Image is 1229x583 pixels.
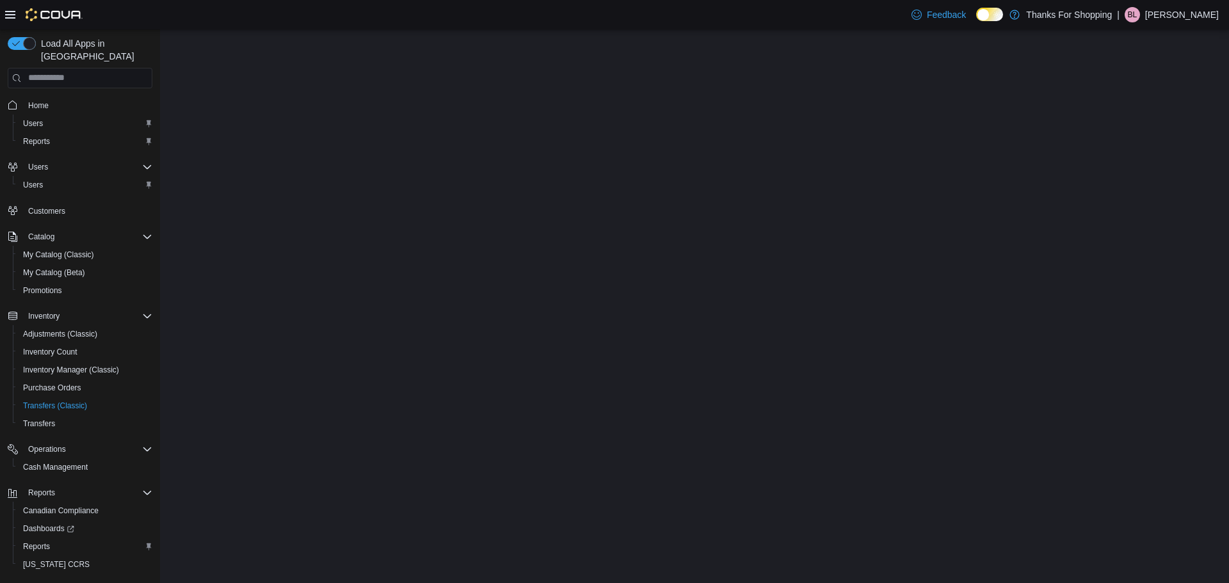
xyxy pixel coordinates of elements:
span: Inventory Count [18,344,152,360]
span: Users [18,116,152,131]
button: Purchase Orders [13,379,157,397]
span: Transfers [23,419,55,429]
button: Users [13,176,157,194]
span: Dashboards [18,521,152,536]
span: Purchase Orders [18,380,152,395]
a: Canadian Compliance [18,503,104,518]
button: Cash Management [13,458,157,476]
a: Reports [18,134,55,149]
input: Dark Mode [976,8,1003,21]
button: Home [3,96,157,115]
a: My Catalog (Beta) [18,265,90,280]
span: Load All Apps in [GEOGRAPHIC_DATA] [36,37,152,63]
button: Operations [23,442,71,457]
span: Purchase Orders [23,383,81,393]
span: Feedback [927,8,966,21]
span: Promotions [23,285,62,296]
span: My Catalog (Beta) [23,268,85,278]
button: Users [3,158,157,176]
button: Transfers (Classic) [13,397,157,415]
img: Cova [26,8,83,21]
a: [US_STATE] CCRS [18,557,95,572]
span: My Catalog (Classic) [23,250,94,260]
a: Promotions [18,283,67,298]
a: Adjustments (Classic) [18,326,102,342]
span: Inventory Count [23,347,77,357]
span: Users [23,180,43,190]
button: Promotions [13,282,157,299]
a: Inventory Count [18,344,83,360]
button: Catalog [3,228,157,246]
span: Dashboards [23,523,74,534]
a: Transfers (Classic) [18,398,92,413]
button: My Catalog (Beta) [13,264,157,282]
span: Inventory [28,311,60,321]
button: Adjustments (Classic) [13,325,157,343]
button: My Catalog (Classic) [13,246,157,264]
span: Catalog [23,229,152,244]
span: Promotions [18,283,152,298]
span: Users [18,177,152,193]
button: Transfers [13,415,157,433]
span: Reports [23,136,50,147]
button: Catalog [23,229,60,244]
span: Adjustments (Classic) [23,329,97,339]
span: Home [28,100,49,111]
span: Inventory Manager (Classic) [23,365,119,375]
button: Customers [3,202,157,220]
button: Reports [13,538,157,555]
span: Catalog [28,232,54,242]
span: [US_STATE] CCRS [23,559,90,570]
a: Customers [23,204,70,219]
span: Reports [23,541,50,552]
span: Users [23,159,152,175]
span: Washington CCRS [18,557,152,572]
button: Users [13,115,157,132]
span: Bl [1128,7,1137,22]
span: Cash Management [18,459,152,475]
button: Inventory [23,308,65,324]
span: Customers [23,203,152,219]
a: My Catalog (Classic) [18,247,99,262]
a: Reports [18,539,55,554]
span: Users [23,118,43,129]
span: Canadian Compliance [23,506,99,516]
span: Customers [28,206,65,216]
span: Reports [18,539,152,554]
span: Transfers [18,416,152,431]
a: Feedback [906,2,971,28]
button: Reports [23,485,60,500]
button: Users [23,159,53,175]
a: Dashboards [18,521,79,536]
span: Cash Management [23,462,88,472]
div: Brianna-lynn Frederiksen [1125,7,1140,22]
span: Inventory Manager (Classic) [18,362,152,378]
a: Users [18,116,48,131]
a: Transfers [18,416,60,431]
a: Inventory Manager (Classic) [18,362,124,378]
span: Transfers (Classic) [23,401,87,411]
a: Cash Management [18,459,93,475]
span: Operations [28,444,66,454]
span: Canadian Compliance [18,503,152,518]
span: Transfers (Classic) [18,398,152,413]
span: My Catalog (Classic) [18,247,152,262]
p: [PERSON_NAME] [1145,7,1219,22]
span: Users [28,162,48,172]
a: Users [18,177,48,193]
span: My Catalog (Beta) [18,265,152,280]
a: Purchase Orders [18,380,86,395]
button: [US_STATE] CCRS [13,555,157,573]
span: Reports [18,134,152,149]
span: Operations [23,442,152,457]
button: Inventory Manager (Classic) [13,361,157,379]
span: Home [23,97,152,113]
a: Home [23,98,54,113]
span: Adjustments (Classic) [18,326,152,342]
button: Inventory [3,307,157,325]
a: Dashboards [13,520,157,538]
button: Inventory Count [13,343,157,361]
button: Reports [3,484,157,502]
p: Thanks For Shopping [1026,7,1112,22]
span: Reports [23,485,152,500]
